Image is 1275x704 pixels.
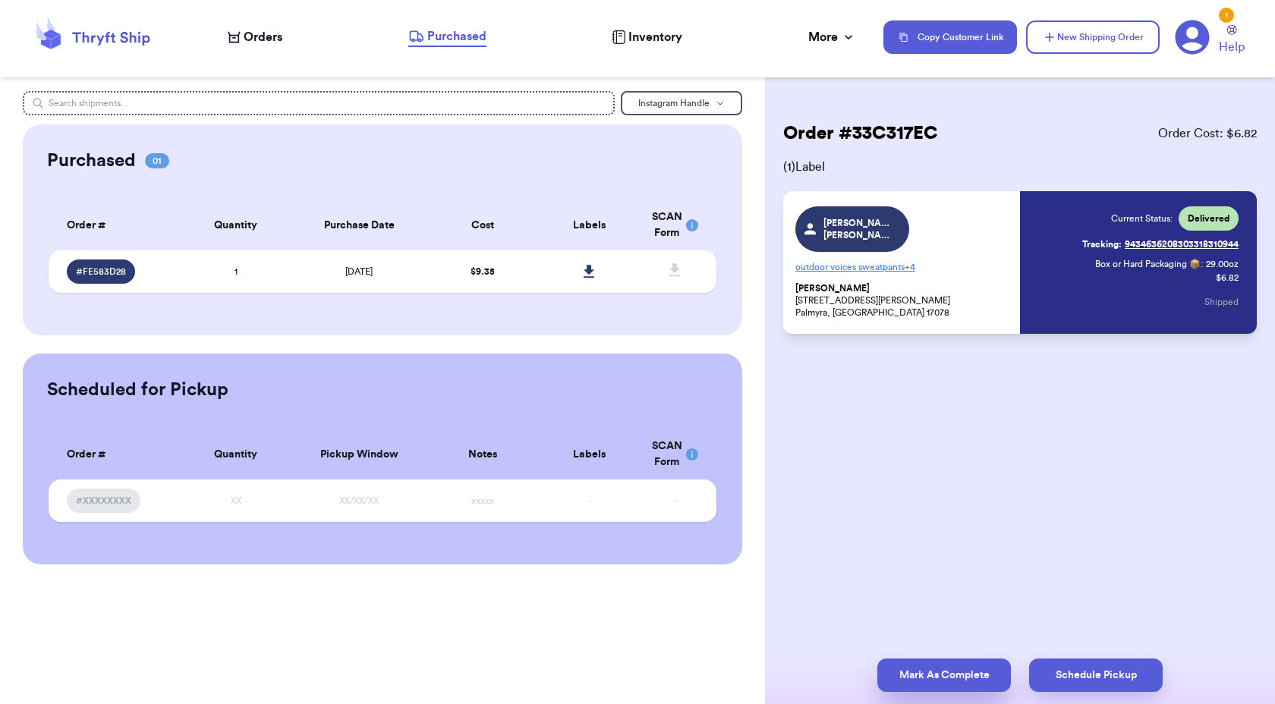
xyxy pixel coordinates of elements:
[783,121,938,146] h2: Order # 33C317EC
[49,200,182,250] th: Order #
[1204,285,1239,319] button: Shipped
[1201,258,1203,270] span: :
[430,200,537,250] th: Cost
[231,496,241,505] span: XX
[289,200,430,250] th: Purchase Date
[47,378,228,402] h2: Scheduled for Pickup
[1111,212,1173,225] span: Current Status:
[1082,232,1239,256] a: Tracking:9434636208303318310944
[1029,658,1163,692] button: Schedule Pickup
[182,429,289,479] th: Quantity
[49,429,182,479] th: Order #
[1219,38,1245,56] span: Help
[638,99,710,108] span: Instagram Handle
[228,28,282,46] a: Orders
[1026,20,1160,54] button: New Shipping Order
[471,267,495,276] span: $ 9.35
[628,28,682,46] span: Inventory
[1082,238,1122,250] span: Tracking:
[430,429,537,479] th: Notes
[588,496,591,505] span: -
[345,267,373,276] span: [DATE]
[145,153,169,168] span: 01
[1216,272,1239,284] p: $ 6.82
[471,496,494,505] span: xxxxx
[612,28,682,46] a: Inventory
[783,158,1257,176] span: ( 1 ) Label
[795,255,1011,279] p: outdoor voices sweatpants
[795,283,870,294] span: [PERSON_NAME]
[823,217,896,241] span: [PERSON_NAME].[PERSON_NAME]
[23,91,615,115] input: Search shipments...
[1188,212,1229,225] span: Delivered
[1219,8,1234,23] div: 1
[1206,258,1239,270] span: 29.00 oz
[76,266,126,278] span: # FE583D28
[536,200,643,250] th: Labels
[652,438,698,470] div: SCAN Form
[408,27,486,47] a: Purchased
[47,149,136,173] h2: Purchased
[289,429,430,479] th: Pickup Window
[427,27,486,46] span: Purchased
[536,429,643,479] th: Labels
[244,28,282,46] span: Orders
[1175,20,1210,55] a: 1
[1095,259,1201,269] span: Box or Hard Packaging 📦
[808,28,856,46] div: More
[621,91,742,115] button: Instagram Handle
[673,496,676,505] span: -
[339,496,379,505] span: XX/XX/XX
[883,20,1017,54] button: Copy Customer Link
[235,267,238,276] span: 1
[182,200,289,250] th: Quantity
[877,658,1011,692] button: Mark As Complete
[1158,124,1257,143] span: Order Cost: $ 6.82
[1219,25,1245,56] a: Help
[652,209,698,241] div: SCAN Form
[76,495,131,507] span: #XXXXXXXX
[795,282,1011,319] p: [STREET_ADDRESS][PERSON_NAME] Palmyra, [GEOGRAPHIC_DATA] 17078
[905,262,915,272] span: + 4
